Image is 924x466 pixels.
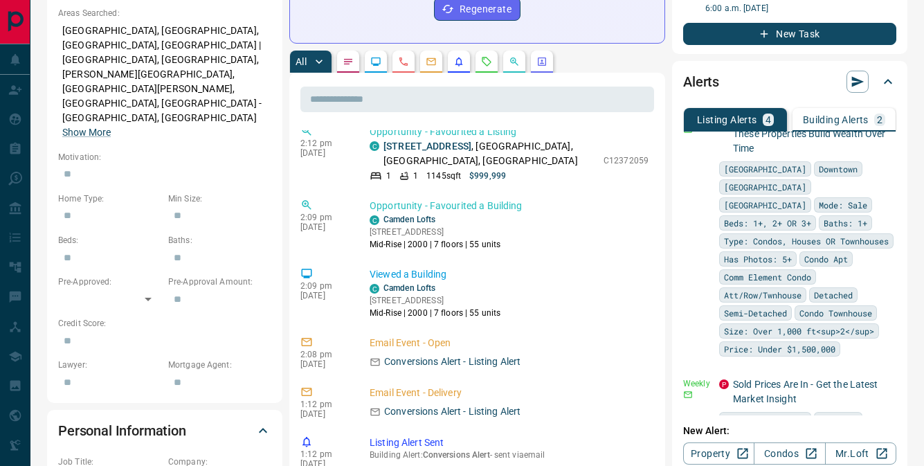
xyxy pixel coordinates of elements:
p: 2:09 pm [300,281,349,291]
svg: Lead Browsing Activity [370,56,381,67]
svg: Emails [426,56,437,67]
p: [DATE] [300,409,349,419]
p: Areas Searched: [58,7,271,19]
a: Own for Less Than You Think- These Properties Build Wealth Over Time [733,114,885,154]
span: [GEOGRAPHIC_DATA] [724,198,806,212]
p: Conversions Alert - Listing Alert [384,355,520,369]
p: Mid-Rise | 2000 | 7 floors | 55 units [370,238,500,251]
p: Building Alert : - sent via email [370,450,649,460]
a: Property [683,442,754,465]
p: $999,999 [469,170,506,182]
a: Sold Prices Are In - Get the Latest Market Insight [733,379,878,404]
p: Conversions Alert - Listing Alert [384,404,520,419]
p: Pre-Approval Amount: [168,276,271,288]
a: [STREET_ADDRESS] [383,141,471,152]
p: Email Event - Delivery [370,386,649,400]
svg: Requests [481,56,492,67]
p: All [296,57,307,66]
p: Opportunity - Favourited a Building [370,199,649,213]
button: New Task [683,23,896,45]
svg: Agent Actions [536,56,547,67]
span: Downtown [819,162,858,176]
p: Listing Alert Sent [370,436,649,450]
p: 2:09 pm [300,213,349,222]
p: 6:00 a.m. [DATE] [705,2,896,15]
p: , [GEOGRAPHIC_DATA], [GEOGRAPHIC_DATA], [GEOGRAPHIC_DATA] [383,139,597,168]
svg: Calls [398,56,409,67]
p: [STREET_ADDRESS] [370,226,500,238]
span: Detached [814,288,853,302]
p: New Alert: [683,424,896,438]
p: [DATE] [300,148,349,158]
p: Opportunity - Favourited a Listing [370,125,649,139]
span: Condo Townhouse [799,306,872,320]
a: Camden Lofts [383,283,435,293]
span: Mode: Sale [819,198,867,212]
a: Condos [754,442,825,465]
span: Size: Over 1,000 ft<sup>2</sup> [724,324,874,338]
p: Home Type: [58,192,161,205]
p: 1 [386,170,391,182]
span: [GEOGRAPHIC_DATA] [724,413,806,427]
div: Personal Information [58,414,271,447]
button: Show More [62,125,111,140]
p: [GEOGRAPHIC_DATA], [GEOGRAPHIC_DATA], [GEOGRAPHIC_DATA], [GEOGRAPHIC_DATA] | [GEOGRAPHIC_DATA], [... [58,19,271,144]
h2: Personal Information [58,420,186,442]
span: Downtown [819,413,858,427]
p: 1:12 pm [300,400,349,409]
div: condos.ca [370,284,379,294]
div: property.ca [719,379,729,389]
span: Condo Apt [804,252,848,266]
span: [GEOGRAPHIC_DATA] [724,162,806,176]
p: [DATE] [300,291,349,301]
p: Viewed a Building [370,267,649,282]
svg: Listing Alerts [453,56,464,67]
span: Beds: 1+, 2+ OR 3+ [724,216,811,230]
div: Alerts [683,65,896,98]
svg: Opportunities [509,56,520,67]
p: Listing Alerts [697,115,757,125]
span: [GEOGRAPHIC_DATA] [724,180,806,194]
p: [DATE] [300,359,349,369]
svg: Notes [343,56,354,67]
p: Weekly [683,377,711,390]
a: Mr.Loft [825,442,896,465]
p: Mortgage Agent: [168,359,271,371]
svg: Email [683,390,693,400]
p: [DATE] [300,222,349,232]
p: 4 [766,115,771,125]
p: Motivation: [58,151,271,163]
p: Mid-Rise | 2000 | 7 floors | 55 units [370,307,500,319]
p: Pre-Approved: [58,276,161,288]
span: Has Photos: 5+ [724,252,792,266]
p: 2 [877,115,882,125]
p: 1 [413,170,418,182]
p: C12372059 [604,154,649,167]
div: condos.ca [370,215,379,225]
div: condos.ca [370,141,379,151]
p: Min Size: [168,192,271,205]
p: Credit Score: [58,317,271,330]
p: 2:12 pm [300,138,349,148]
span: Comm Element Condo [724,270,811,284]
p: Beds: [58,234,161,247]
span: Baths: 1+ [824,216,867,230]
span: Semi-Detached [724,306,787,320]
p: 1145 sqft [426,170,461,182]
p: Email Event - Open [370,336,649,350]
span: Att/Row/Twnhouse [724,288,801,302]
p: 2:08 pm [300,350,349,359]
span: Conversions Alert [423,450,490,460]
p: Building Alerts [803,115,869,125]
p: Lawyer: [58,359,161,371]
span: Type: Condos, Houses OR Townhouses [724,234,889,248]
a: Camden Lofts [383,215,435,224]
h2: Alerts [683,71,719,93]
p: Baths: [168,234,271,247]
p: 1:12 pm [300,449,349,459]
p: [STREET_ADDRESS] [370,294,500,307]
span: Price: Under $1,500,000 [724,342,835,356]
